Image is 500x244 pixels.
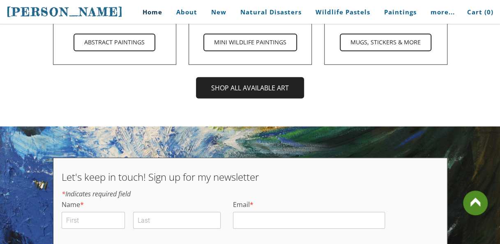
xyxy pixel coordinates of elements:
[340,34,431,51] a: Mugs, Stickers & more
[62,212,125,229] input: First
[133,212,221,229] input: Last
[62,170,259,184] font: Let's keep in touch! Sign up for my newsletter
[205,3,233,21] a: New
[461,3,493,21] a: Cart (0)
[233,201,253,208] label: Email
[62,191,131,197] label: Indicates required field
[424,3,461,21] a: more...
[234,3,308,21] a: Natural Disasters
[74,34,155,51] a: Abstract Paintings
[341,35,431,50] span: Mugs, Stickers & more
[62,201,84,208] label: Name
[7,4,123,20] a: [PERSON_NAME]
[170,3,203,21] a: About
[7,5,123,19] span: [PERSON_NAME]
[309,3,376,21] a: Wildlife Pastels
[197,78,303,98] span: shop all available art
[203,34,297,51] a: mini wildlife paintings
[204,35,296,50] span: mini wildlife paintings
[487,8,491,16] span: 0
[196,77,304,99] a: shop all available art
[378,3,423,21] a: Paintings
[74,35,154,50] span: Abstract Paintings
[130,3,168,21] a: Home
